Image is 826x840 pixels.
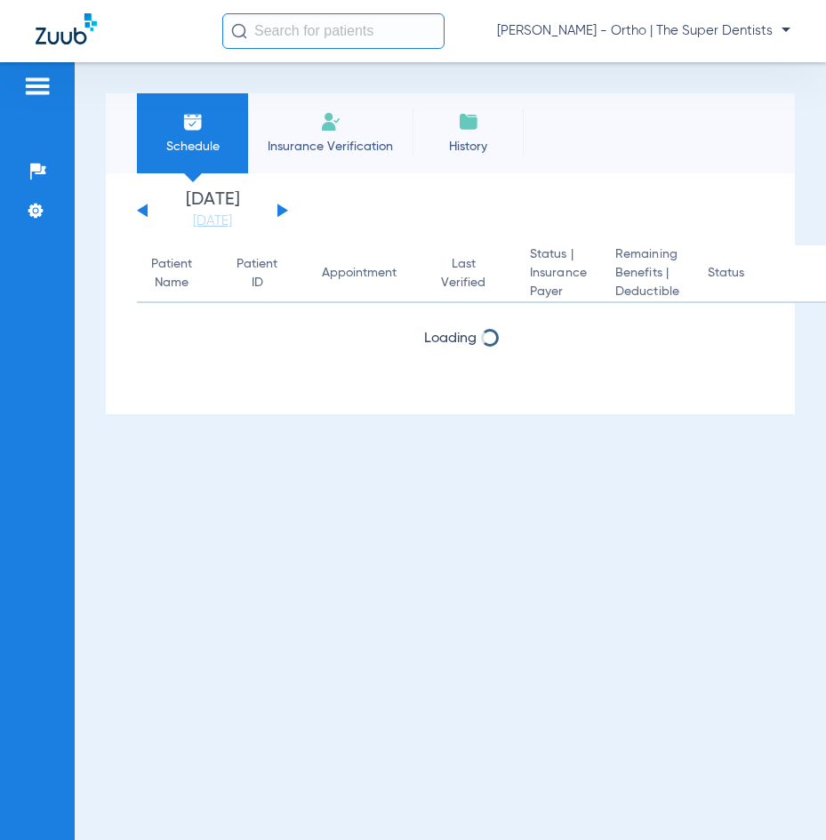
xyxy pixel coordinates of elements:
span: History [426,138,510,156]
img: History [458,111,479,132]
th: Remaining Benefits | [601,245,694,303]
img: Schedule [182,111,204,132]
li: [DATE] [159,191,266,230]
span: Insurance Verification [261,138,399,156]
span: [PERSON_NAME] - Ortho | The Super Dentists [497,22,790,40]
div: Last Verified [441,255,501,292]
img: Zuub Logo [36,13,97,44]
span: Schedule [150,138,235,156]
div: Patient ID [237,255,277,292]
input: Search for patients [222,13,445,49]
th: Status [694,245,814,303]
a: [DATE] [159,212,266,230]
img: hamburger-icon [23,76,52,97]
div: Patient Name [151,255,208,292]
img: Manual Insurance Verification [320,111,341,132]
div: Patient Name [151,255,192,292]
div: Appointment [322,264,397,283]
div: Appointment [322,264,413,283]
span: Loading [424,332,477,346]
span: Insurance Payer [530,264,587,301]
div: Last Verified [441,255,485,292]
th: Status | [516,245,601,303]
span: Deductible [615,283,679,301]
div: Patient ID [237,255,293,292]
img: Search Icon [231,23,247,39]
